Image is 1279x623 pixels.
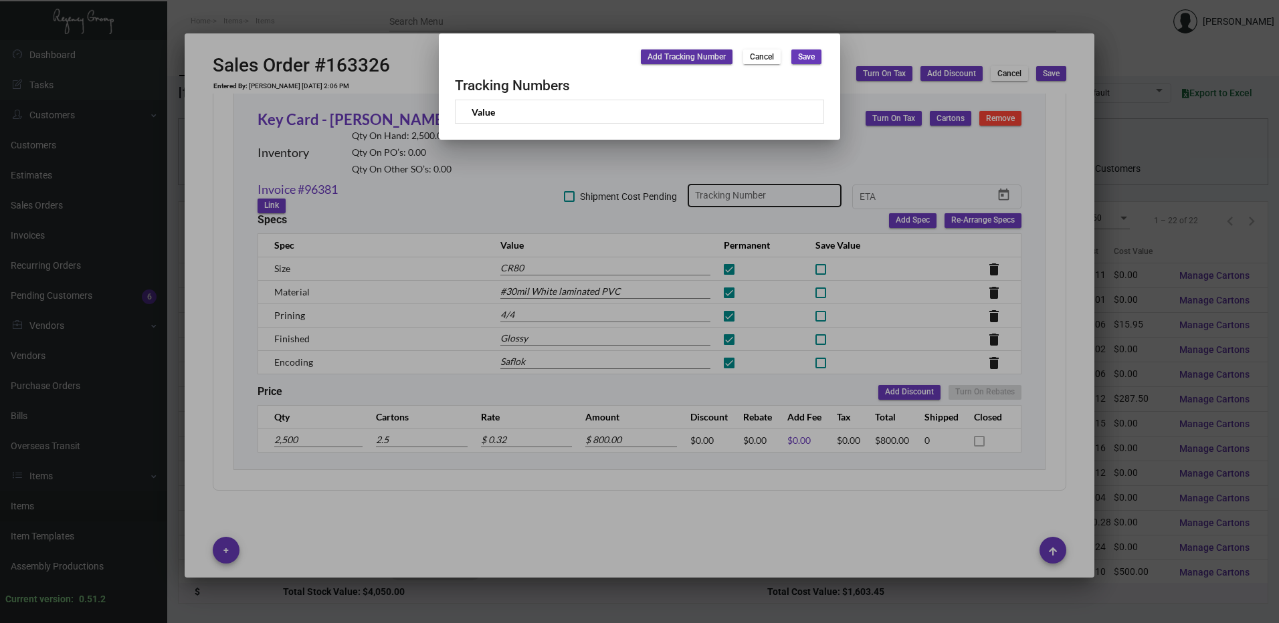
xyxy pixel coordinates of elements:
span: Add Tracking Number [648,51,726,63]
th: Value [456,100,666,124]
h4: Tracking Numbers [455,78,824,94]
button: Cancel [743,49,781,64]
span: Cancel [750,51,774,63]
button: Add Tracking Number [641,49,732,64]
span: Save [798,51,815,63]
div: Current version: [5,592,74,606]
div: 0.51.2 [79,592,106,606]
button: Save [791,49,821,64]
